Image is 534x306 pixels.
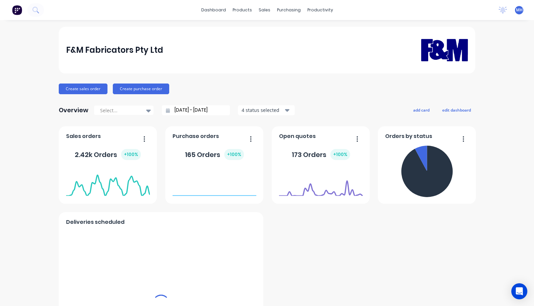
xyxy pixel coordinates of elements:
a: dashboard [198,5,229,15]
span: Deliveries scheduled [66,218,124,226]
div: productivity [304,5,336,15]
span: MH [516,7,523,13]
span: Sales orders [66,132,101,140]
div: 2.42k Orders [75,149,141,160]
div: 4 status selected [242,107,284,114]
button: Create purchase order [113,84,169,94]
div: F&M Fabricators Pty Ltd [66,43,163,57]
span: Purchase orders [173,132,219,140]
img: F&M Fabricators Pty Ltd [421,29,468,71]
div: purchasing [274,5,304,15]
img: Factory [12,5,22,15]
div: Open Intercom Messenger [511,283,527,299]
div: + 100 % [330,149,350,160]
div: + 100 % [224,149,244,160]
button: add card [409,106,434,114]
button: 4 status selected [238,105,295,115]
div: 165 Orders [185,149,244,160]
span: Orders by status [385,132,432,140]
div: products [229,5,255,15]
div: Overview [59,104,88,117]
div: sales [255,5,274,15]
div: + 100 % [121,149,141,160]
div: 173 Orders [292,149,350,160]
span: Open quotes [279,132,316,140]
button: edit dashboard [438,106,475,114]
button: Create sales order [59,84,107,94]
